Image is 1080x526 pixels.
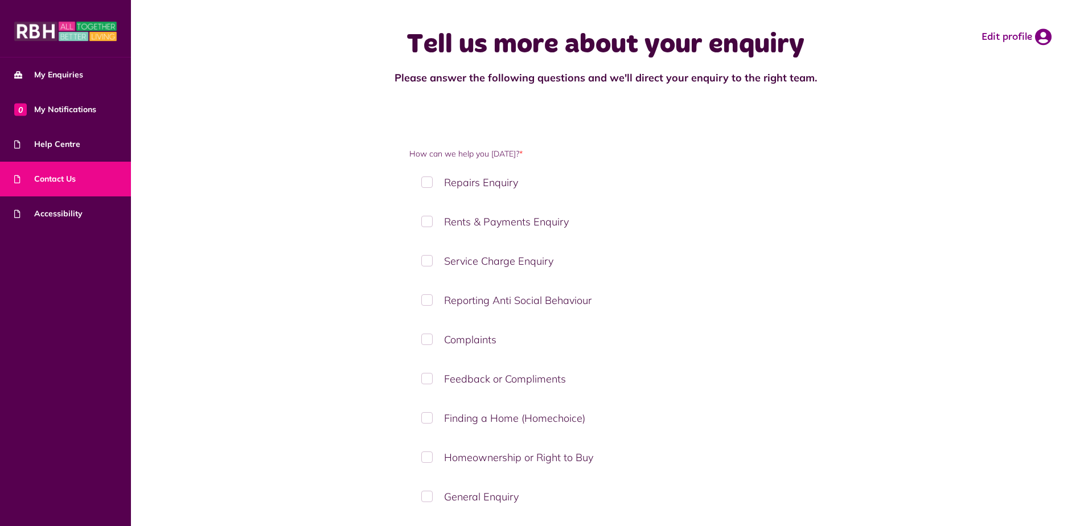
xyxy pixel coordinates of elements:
[14,20,117,43] img: MyRBH
[409,323,802,356] label: Complaints
[14,173,76,185] span: Contact Us
[409,148,802,160] label: How can we help you [DATE]?
[14,138,80,150] span: Help Centre
[409,480,802,513] label: General Enquiry
[14,208,83,220] span: Accessibility
[815,71,817,84] strong: .
[409,166,802,199] label: Repairs Enquiry
[409,283,802,317] label: Reporting Anti Social Behaviour
[409,401,802,435] label: Finding a Home (Homechoice)
[409,441,802,474] label: Homeownership or Right to Buy
[409,362,802,396] label: Feedback or Compliments
[14,103,27,116] span: 0
[395,71,815,84] strong: Please answer the following questions and we'll direct your enquiry to the right team
[14,69,83,81] span: My Enquiries
[14,104,96,116] span: My Notifications
[380,28,832,61] h1: Tell us more about your enquiry
[409,244,802,278] label: Service Charge Enquiry
[982,28,1052,46] a: Edit profile
[409,205,802,239] label: Rents & Payments Enquiry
